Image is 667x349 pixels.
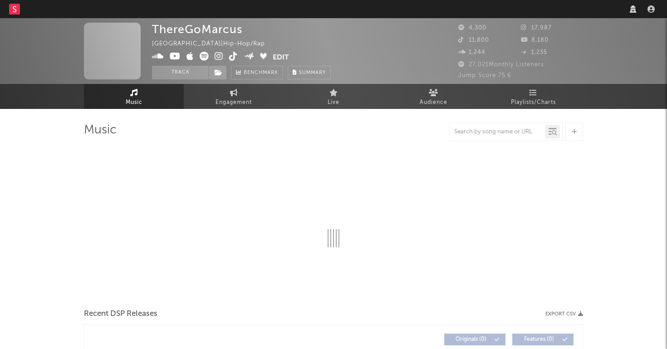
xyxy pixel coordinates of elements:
span: 27,021 Monthly Listeners [458,62,544,68]
button: Edit [273,52,289,63]
span: 11,800 [458,37,489,43]
button: Features(0) [512,334,574,345]
div: [GEOGRAPHIC_DATA] | Hip-Hop/Rap [152,39,286,49]
span: Engagement [216,97,252,108]
span: Originals ( 0 ) [450,337,492,342]
span: Features ( 0 ) [518,337,560,342]
span: 17,987 [521,25,552,31]
a: Audience [383,84,483,109]
span: Audience [420,97,447,108]
button: Track [152,66,209,79]
span: 8,180 [521,37,549,43]
a: Benchmark [231,66,283,79]
span: Jump Score: 75.6 [458,73,511,79]
input: Search by song name or URL [450,128,545,136]
div: ThereGoMarcus [152,23,242,36]
a: Engagement [184,84,284,109]
a: Music [84,84,184,109]
span: 1,244 [458,49,486,55]
span: Summary [299,70,326,75]
button: Export CSV [545,311,583,317]
span: Benchmark [244,68,278,79]
span: Music [126,97,142,108]
a: Live [284,84,383,109]
button: Originals(0) [444,334,505,345]
span: 1,235 [521,49,547,55]
span: Live [328,97,339,108]
span: 4,300 [458,25,486,31]
button: Summary [288,66,331,79]
a: Playlists/Charts [483,84,583,109]
span: Playlists/Charts [511,97,556,108]
span: Recent DSP Releases [84,309,157,320]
